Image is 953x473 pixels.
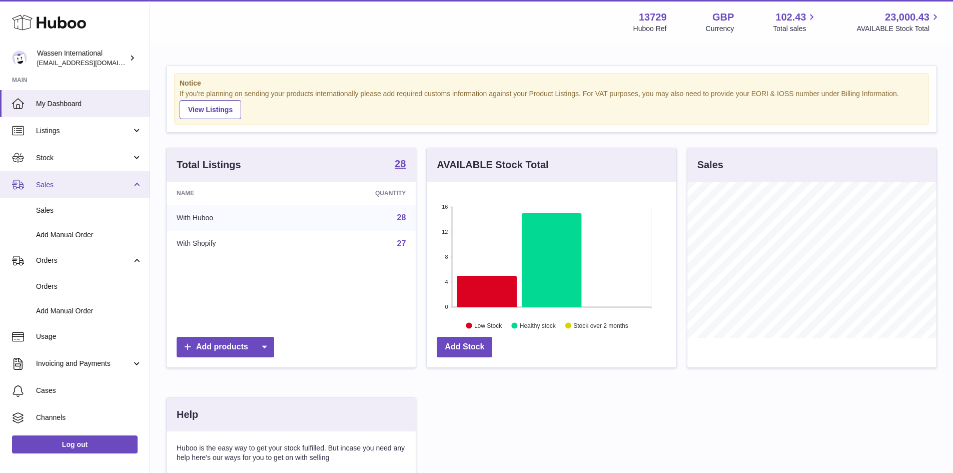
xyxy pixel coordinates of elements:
td: With Huboo [167,205,301,231]
span: Usage [36,332,142,341]
text: 8 [445,254,448,260]
h3: Sales [697,158,723,172]
span: AVAILABLE Stock Total [856,24,941,34]
a: Add Stock [437,337,492,357]
strong: Notice [180,79,923,88]
span: Sales [36,180,132,190]
a: 102.43 Total sales [773,11,817,34]
div: Wassen International [37,49,127,68]
div: Huboo Ref [633,24,667,34]
span: Stock [36,153,132,163]
text: Low Stock [474,322,502,329]
span: Listings [36,126,132,136]
span: My Dashboard [36,99,142,109]
a: 23,000.43 AVAILABLE Stock Total [856,11,941,34]
a: 28 [397,213,406,222]
span: Add Manual Order [36,230,142,240]
h3: AVAILABLE Stock Total [437,158,548,172]
strong: 13729 [639,11,667,24]
th: Name [167,182,301,205]
text: 4 [445,279,448,285]
span: Invoicing and Payments [36,359,132,368]
p: Huboo is the easy way to get your stock fulfilled. But incase you need any help here's our ways f... [177,443,406,462]
strong: 28 [395,159,406,169]
span: 23,000.43 [885,11,929,24]
span: Sales [36,206,142,215]
span: Channels [36,413,142,422]
a: Add products [177,337,274,357]
strong: GBP [712,11,734,24]
span: Orders [36,256,132,265]
div: If you're planning on sending your products internationally please add required customs informati... [180,89,923,119]
span: [EMAIL_ADDRESS][DOMAIN_NAME] [37,59,147,67]
td: With Shopify [167,231,301,257]
a: View Listings [180,100,241,119]
h3: Total Listings [177,158,241,172]
span: Total sales [773,24,817,34]
span: 102.43 [775,11,806,24]
a: 27 [397,239,406,248]
h3: Help [177,408,198,421]
text: 0 [445,304,448,310]
th: Quantity [301,182,416,205]
span: Orders [36,282,142,291]
img: internationalsupplychain@wassen.com [12,51,27,66]
text: Stock over 2 months [574,322,628,329]
a: Log out [12,435,138,453]
text: 16 [442,204,448,210]
text: Healthy stock [520,322,556,329]
span: Add Manual Order [36,306,142,316]
div: Currency [706,24,734,34]
text: 12 [442,229,448,235]
a: 28 [395,159,406,171]
span: Cases [36,386,142,395]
